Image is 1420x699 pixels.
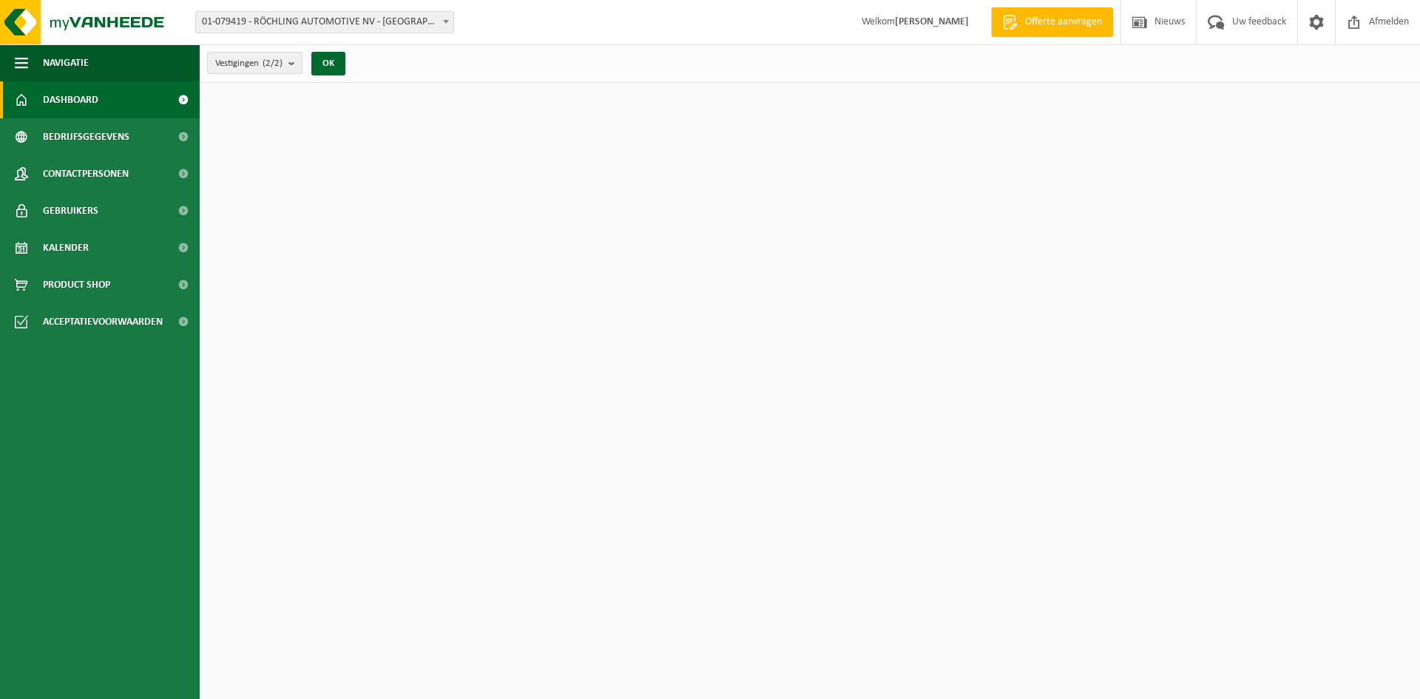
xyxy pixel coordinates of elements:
count: (2/2) [263,58,283,68]
span: Bedrijfsgegevens [43,118,129,155]
span: Product Shop [43,266,110,303]
span: Gebruikers [43,192,98,229]
span: Dashboard [43,81,98,118]
strong: [PERSON_NAME] [895,16,969,27]
span: Acceptatievoorwaarden [43,303,163,340]
span: 01-079419 - RÖCHLING AUTOMOTIVE NV - GIJZEGEM [195,11,454,33]
a: Offerte aanvragen [991,7,1113,37]
button: Vestigingen(2/2) [207,52,302,74]
span: Navigatie [43,44,89,81]
span: Vestigingen [215,53,283,75]
span: Offerte aanvragen [1021,15,1106,30]
span: 01-079419 - RÖCHLING AUTOMOTIVE NV - GIJZEGEM [196,12,453,33]
span: Contactpersonen [43,155,129,192]
button: OK [311,52,345,75]
span: Kalender [43,229,89,266]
